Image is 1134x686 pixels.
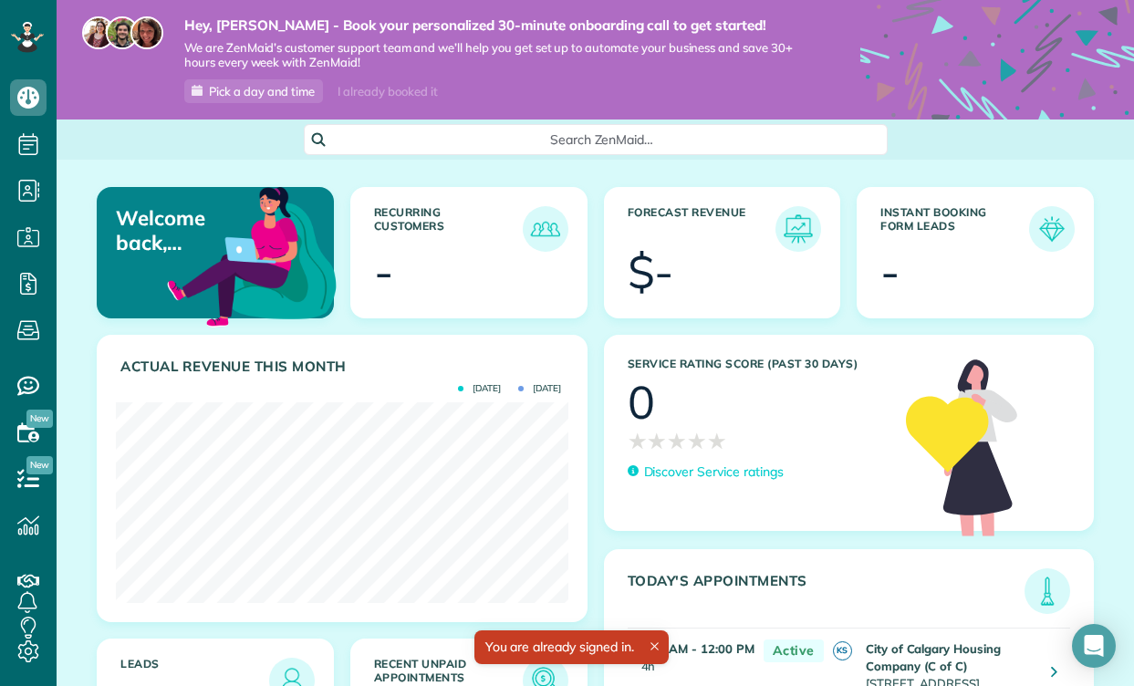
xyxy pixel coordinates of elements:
[26,410,53,428] span: New
[106,16,139,49] img: jorge-587dff0eeaa6aab1f244e6dc62b8924c3b6ad411094392a53c71c6c4a576187d.jpg
[866,641,1001,673] strong: City of Calgary Housing Company (C of C)
[1034,211,1070,247] img: icon_form_leads-04211a6a04a5b2264e4ee56bc0799ec3eb69b7e499cbb523a139df1d13a81ae0.png
[880,249,900,295] div: -
[641,641,754,656] strong: 8:00 AM - 12:00 PM
[628,379,655,425] div: 0
[518,384,561,393] span: [DATE]
[880,206,1029,252] h3: Instant Booking Form Leads
[667,425,687,457] span: ★
[707,425,727,457] span: ★
[647,425,667,457] span: ★
[780,211,817,247] img: icon_forecast_revenue-8c13a41c7ed35a8dcfafea3cbb826a0462acb37728057bba2d056411b612bbbe.png
[458,384,501,393] span: [DATE]
[687,425,707,457] span: ★
[163,166,340,343] img: dashboard_welcome-42a62b7d889689a78055ac9021e634bf52bae3f8056760290aed330b23ab8690.png
[374,249,393,295] div: -
[1029,573,1066,609] img: icon_todays_appointments-901f7ab196bb0bea1936b74009e4eb5ffbc2d2711fa7634e0d609ed5ef32b18b.png
[327,80,448,103] div: I already booked it
[116,206,255,255] p: Welcome back, [PERSON_NAME]!
[628,206,776,252] h3: Forecast Revenue
[628,573,1025,614] h3: Today's Appointments
[628,425,648,457] span: ★
[374,206,523,252] h3: Recurring Customers
[764,639,824,662] span: Active
[644,463,784,482] p: Discover Service ratings
[628,463,784,482] a: Discover Service ratings
[120,359,568,375] h3: Actual Revenue this month
[1072,624,1116,668] div: Open Intercom Messenger
[473,630,668,664] div: You are already signed in.
[82,16,115,49] img: maria-72a9807cf96188c08ef61303f053569d2e2a8a1cde33d635c8a3ac13582a053d.jpg
[833,641,852,660] span: KS
[184,40,806,71] span: We are ZenMaid’s customer support team and we’ll help you get set up to automate your business an...
[209,84,315,99] span: Pick a day and time
[184,79,323,103] a: Pick a day and time
[130,16,163,49] img: michelle-19f622bdf1676172e81f8f8fba1fb50e276960ebfe0243fe18214015130c80e4.jpg
[628,358,888,370] h3: Service Rating score (past 30 days)
[184,16,806,35] strong: Hey, [PERSON_NAME] - Book your personalized 30-minute onboarding call to get started!
[628,249,674,295] div: $-
[527,211,564,247] img: icon_recurring_customers-cf858462ba22bcd05b5a5880d41d6543d210077de5bb9ebc9590e49fd87d84ed.png
[26,456,53,474] span: New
